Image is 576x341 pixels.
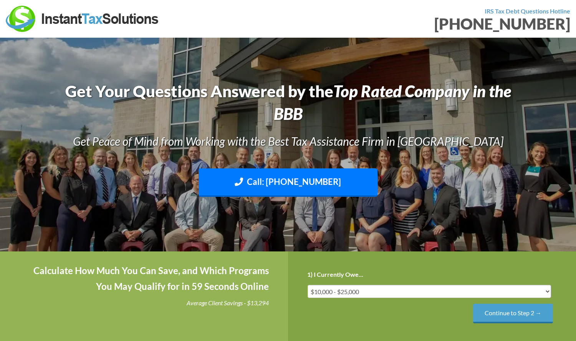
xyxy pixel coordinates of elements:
[274,82,511,123] i: Top Rated Company in the BBB
[19,263,269,294] h4: Calculate How Much You Can Save, and Which Programs You May Qualify for in 59 Seconds Online
[199,168,378,197] a: Call: [PHONE_NUMBER]
[473,304,553,323] input: Continue to Step 2 →
[65,80,511,125] h1: Get Your Questions Answered by the
[65,133,511,149] h3: Get Peace of Mind from Working with the Best Tax Assistance Firm in [GEOGRAPHIC_DATA]
[307,271,363,279] label: 1) I Currently Owe...
[485,7,570,15] strong: IRS Tax Debt Questions Hotline
[294,16,570,32] div: [PHONE_NUMBER]
[6,14,159,22] a: Instant Tax Solutions Logo
[6,6,159,32] img: Instant Tax Solutions Logo
[187,299,269,306] i: Average Client Savings - $13,294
